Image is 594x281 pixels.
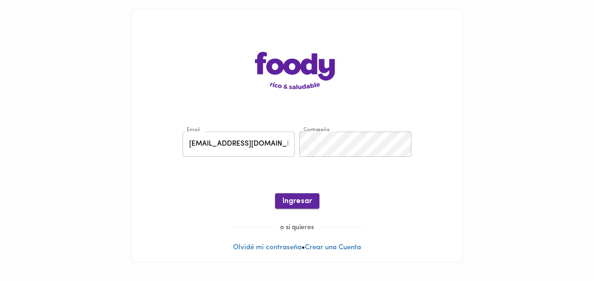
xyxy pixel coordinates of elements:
span: Ingresar [283,197,312,206]
a: Crear una Cuenta [305,244,361,251]
div: • [132,10,462,262]
a: Olvidé mi contraseña [233,244,302,251]
button: Ingresar [275,193,319,209]
img: logo-main-page.png [255,52,339,89]
span: o si quieres [275,224,319,231]
input: pepitoperez@gmail.com [183,132,295,157]
iframe: Messagebird Livechat Widget [540,227,585,272]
